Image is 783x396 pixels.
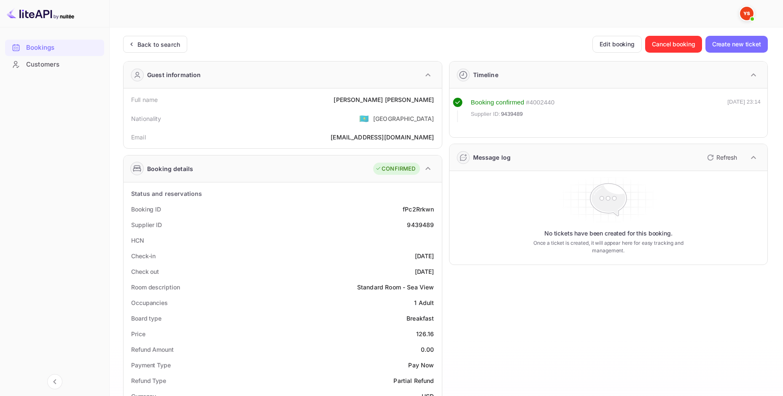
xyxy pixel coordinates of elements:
[421,345,434,354] div: 0.00
[131,133,146,142] div: Email
[47,374,62,389] button: Collapse navigation
[5,56,104,72] a: Customers
[131,189,202,198] div: Status and reservations
[501,110,523,118] span: 9439489
[137,40,180,49] div: Back to search
[5,40,104,56] div: Bookings
[5,56,104,73] div: Customers
[5,40,104,55] a: Bookings
[526,98,554,107] div: # 4002440
[645,36,702,53] button: Cancel booking
[471,110,500,118] span: Supplier ID:
[26,43,100,53] div: Bookings
[131,114,161,123] div: Nationality
[131,205,161,214] div: Booking ID
[716,153,737,162] p: Refresh
[406,314,434,323] div: Breakfast
[416,329,434,338] div: 126.16
[357,283,434,292] div: Standard Room - Sea View
[131,283,180,292] div: Room description
[131,236,144,245] div: HCN
[131,329,145,338] div: Price
[375,165,415,173] div: CONFIRMED
[334,95,434,104] div: [PERSON_NAME] [PERSON_NAME]
[408,361,434,369] div: Pay Now
[702,151,740,164] button: Refresh
[544,229,673,238] p: No tickets have been created for this booking.
[131,376,166,385] div: Refund Type
[131,220,162,229] div: Supplier ID
[131,361,171,369] div: Payment Type
[393,376,434,385] div: Partial Refund
[131,314,161,323] div: Board type
[415,267,434,276] div: [DATE]
[403,205,434,214] div: fPc2Rrkwn
[131,95,158,104] div: Full name
[131,298,168,307] div: Occupancies
[592,36,642,53] button: Edit booking
[414,298,434,307] div: 1 Adult
[331,133,434,142] div: [EMAIL_ADDRESS][DOMAIN_NAME]
[740,7,753,20] img: Yandex Support
[359,111,369,126] span: United States
[147,164,193,173] div: Booking details
[407,220,434,229] div: 9439489
[373,114,434,123] div: [GEOGRAPHIC_DATA]
[7,7,74,20] img: LiteAPI logo
[473,70,498,79] div: Timeline
[473,153,511,162] div: Message log
[131,252,156,260] div: Check-in
[705,36,768,53] button: Create new ticket
[415,252,434,260] div: [DATE]
[131,345,174,354] div: Refund Amount
[147,70,201,79] div: Guest information
[471,98,525,107] div: Booking confirmed
[727,98,761,122] div: [DATE] 23:14
[26,60,100,70] div: Customers
[131,267,159,276] div: Check out
[523,239,694,254] p: Once a ticket is created, it will appear here for easy tracking and management.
